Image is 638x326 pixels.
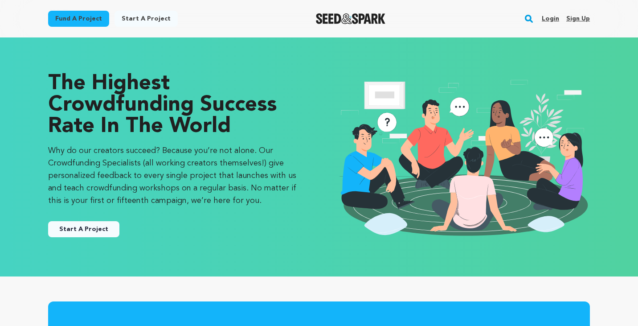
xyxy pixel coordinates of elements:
p: The Highest Crowdfunding Success Rate in the World [48,73,301,137]
a: Sign up [566,12,590,26]
img: seedandspark start project illustration image [337,73,590,241]
a: Login [542,12,559,26]
img: Seed&Spark Logo Dark Mode [316,13,386,24]
a: Seed&Spark Homepage [316,13,386,24]
a: Start A Project [48,221,119,237]
p: Why do our creators succeed? Because you’re not alone. Our Crowdfunding Specialists (all working ... [48,144,301,207]
a: Fund a project [48,11,109,27]
a: Start a project [115,11,178,27]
